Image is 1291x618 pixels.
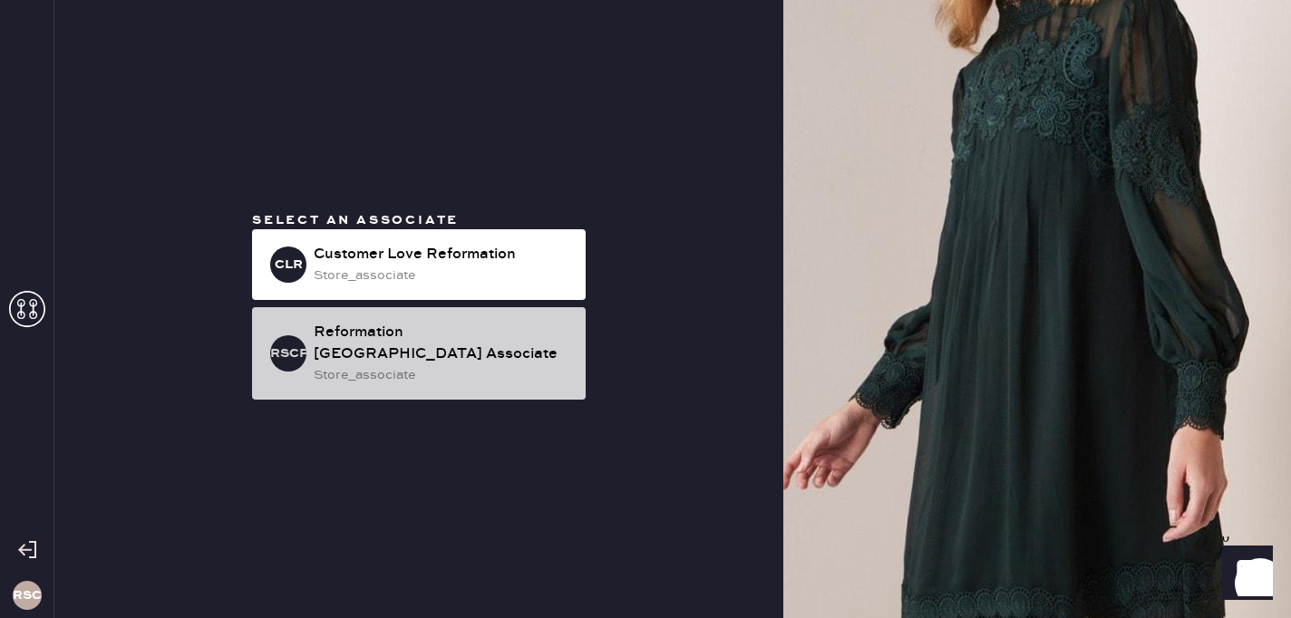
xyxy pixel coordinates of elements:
[252,212,459,228] span: Select an associate
[275,258,303,271] h3: CLR
[314,365,571,385] div: store_associate
[1205,536,1283,614] iframe: Front Chat
[13,589,42,602] h3: RSCP
[270,347,306,360] h3: RSCPA
[314,266,571,285] div: store_associate
[314,322,571,365] div: Reformation [GEOGRAPHIC_DATA] Associate
[314,244,571,266] div: Customer Love Reformation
